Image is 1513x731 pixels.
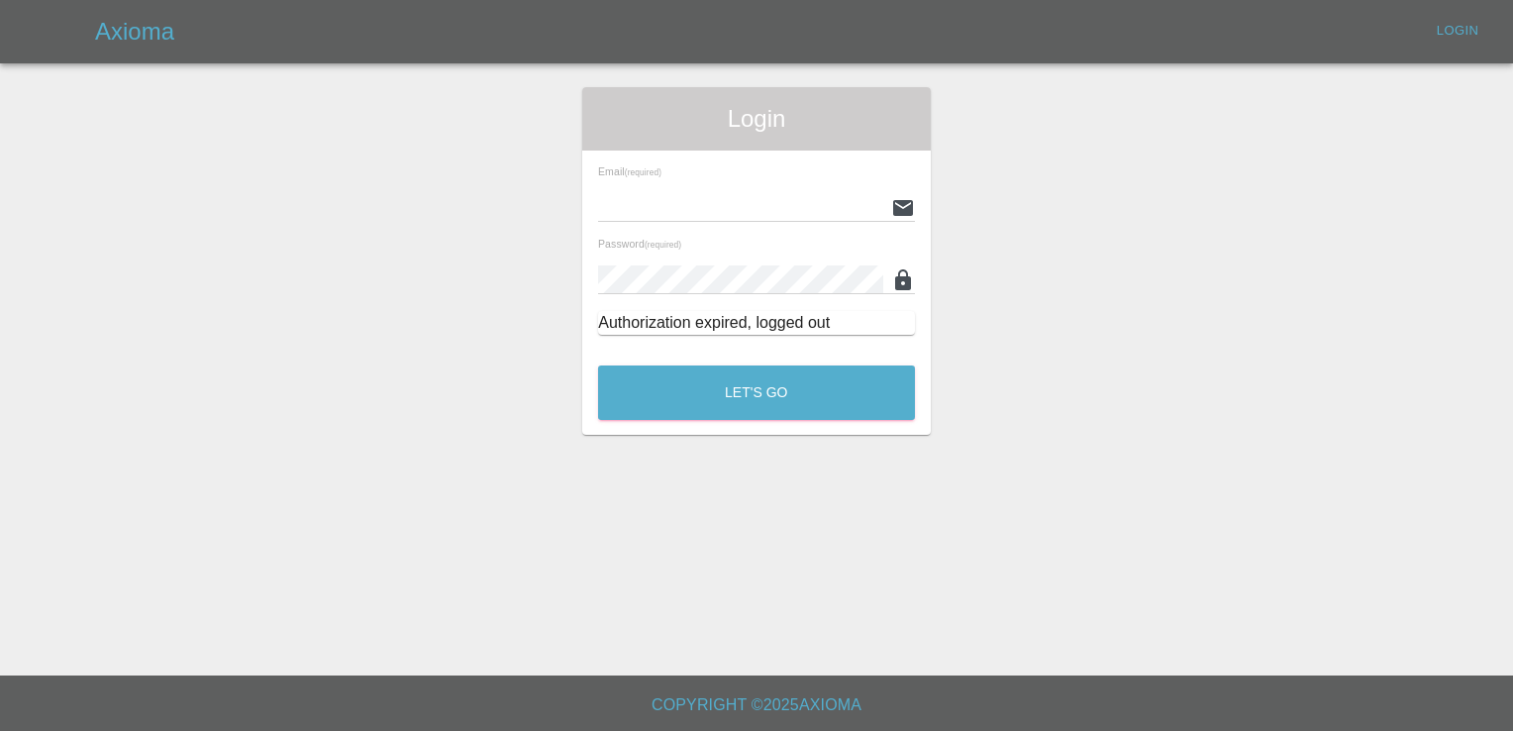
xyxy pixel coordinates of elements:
a: Login [1426,16,1489,47]
button: Let's Go [598,365,915,420]
span: Login [598,103,915,135]
h6: Copyright © 2025 Axioma [16,691,1497,719]
small: (required) [645,241,681,250]
span: Email [598,165,661,177]
small: (required) [625,168,661,177]
div: Authorization expired, logged out [598,311,915,335]
span: Password [598,238,681,250]
h5: Axioma [95,16,174,48]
